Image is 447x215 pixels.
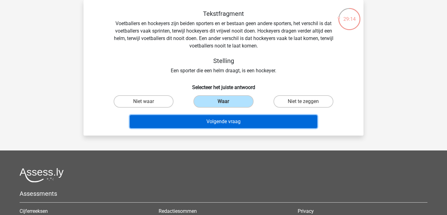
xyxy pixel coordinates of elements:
[93,10,354,74] div: Voetballers en hockeyers zijn beiden sporters en er bestaan geen andere sporters, het verschil is...
[114,95,174,108] label: Niet waar
[93,79,354,90] h6: Selecteer het juiste antwoord
[113,10,334,17] h5: Tekstfragment
[20,168,64,182] img: Assessly logo
[298,208,314,214] a: Privacy
[20,208,48,214] a: Cijferreeksen
[273,95,333,108] label: Niet te zeggen
[338,7,361,23] div: 29:14
[113,57,334,65] h5: Stelling
[193,95,253,108] label: Waar
[159,208,197,214] a: Redactiesommen
[130,115,318,128] button: Volgende vraag
[20,190,427,197] h5: Assessments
